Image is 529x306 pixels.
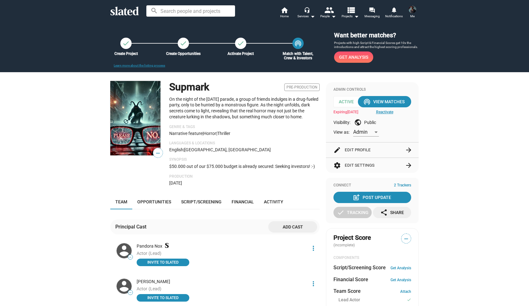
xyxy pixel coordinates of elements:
mat-icon: check [407,297,411,303]
span: Horror [203,131,216,136]
span: [GEOGRAPHIC_DATA], [GEOGRAPHIC_DATA] [184,147,271,152]
mat-icon: arrow_forward [405,162,412,169]
div: Pandora Nox [137,243,306,249]
span: — [153,149,163,157]
a: Team [110,194,132,209]
span: Notifications [385,13,403,20]
button: Edit Settings [333,158,411,173]
div: Match with Talent, Crew & Investors [277,51,319,60]
a: Notifications [383,6,405,20]
button: INVITE TO SLATED [137,294,189,302]
div: Activate Project [220,51,261,56]
p: Synopsis [169,157,320,162]
span: (incomplete) [333,243,356,247]
div: Principal Cast [115,223,149,230]
button: Projects [339,6,361,20]
span: Thriller [217,131,230,136]
div: Services [297,13,315,20]
mat-icon: public [354,119,362,126]
span: Opportunities [137,199,171,204]
span: Actor [137,286,147,291]
span: Pre-Production [284,83,320,91]
div: View Matches [364,96,405,107]
button: Activate Project [235,38,246,49]
div: Tracking [337,207,369,218]
span: Add cast [273,221,312,233]
mat-icon: edit [333,146,341,154]
h3: Want better matches? [334,31,419,40]
button: Add cast [268,221,317,233]
mat-icon: check [122,40,130,47]
div: Visibility: Public [333,119,411,126]
p: Genre & Tags [169,125,320,130]
input: Search people and projects [146,5,235,17]
mat-icon: check [337,209,344,216]
p: Production [169,174,320,179]
mat-icon: people [324,5,333,14]
button: Edit Profile [333,142,411,158]
mat-icon: settings [333,162,341,169]
button: View Matches [358,96,411,107]
div: Create Project [105,51,147,56]
img: Supmark [110,81,160,155]
span: | [202,131,203,136]
span: | [216,131,217,136]
span: (Lead) [149,251,161,256]
span: English [169,147,183,152]
span: Actor [137,251,147,256]
a: Attach [400,289,411,294]
span: — [128,291,133,294]
span: Messaging [364,13,380,20]
span: 2 Trackers [394,183,411,188]
dt: Financial Score [333,276,368,283]
h1: Supmark [169,80,209,94]
div: COMPONENTS [333,255,411,260]
a: Get Analysis [334,51,373,63]
button: Share [373,207,411,218]
span: INVITE TO SLATED [140,295,186,301]
button: Reactivate [376,110,393,114]
mat-icon: check [180,40,187,47]
span: Projects [342,13,359,20]
p: Projects with high Script & Financial Scores get 10x the introductions and attract the highest sc... [334,41,419,49]
mat-icon: share [380,209,388,216]
span: Activity [264,199,283,204]
mat-icon: wifi_tethering [363,98,371,105]
div: Post Update [354,192,391,203]
span: Script/Screening [181,199,222,204]
p: Languages & Locations [169,141,320,146]
span: Home [280,13,289,20]
dt: Script/Screening Score [333,264,386,271]
span: Project Score [333,234,371,242]
mat-icon: arrow_drop_down [353,13,360,20]
div: Admin Controls [333,87,411,92]
div: People [320,13,336,20]
img: Roxanne Rapp [117,279,132,294]
a: Messaging [361,6,383,20]
button: Services [295,6,317,20]
span: (Lead) [149,286,161,291]
a: Home [273,6,295,20]
span: Active [333,96,364,107]
mat-icon: view_list [346,5,355,14]
span: Me [410,13,415,20]
a: Script/Screening [176,194,227,209]
mat-icon: more_vert [310,280,317,287]
mat-icon: more_vert [310,244,317,252]
mat-icon: arrow_forward [405,146,412,154]
a: Get Analysis [390,266,411,270]
img: Pandora Nox [117,243,132,258]
div: Create Opportunities [163,51,204,56]
mat-icon: wifi_tethering [294,40,302,47]
mat-icon: check [237,40,244,47]
span: INVITE TO SLATED [140,259,186,266]
mat-icon: home [280,6,288,14]
a: Create Opportunities [178,38,189,49]
div: Connect [333,183,411,188]
button: INVITE TO SLATED [137,259,189,266]
span: Financial [232,199,254,204]
a: Activity [259,194,288,209]
p: On the night of the [DATE] parade, a group of friends indulges in a drug-fueled party, only to be... [169,96,320,120]
span: Get Analysis [339,51,368,63]
a: Get Analysis [390,278,411,282]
